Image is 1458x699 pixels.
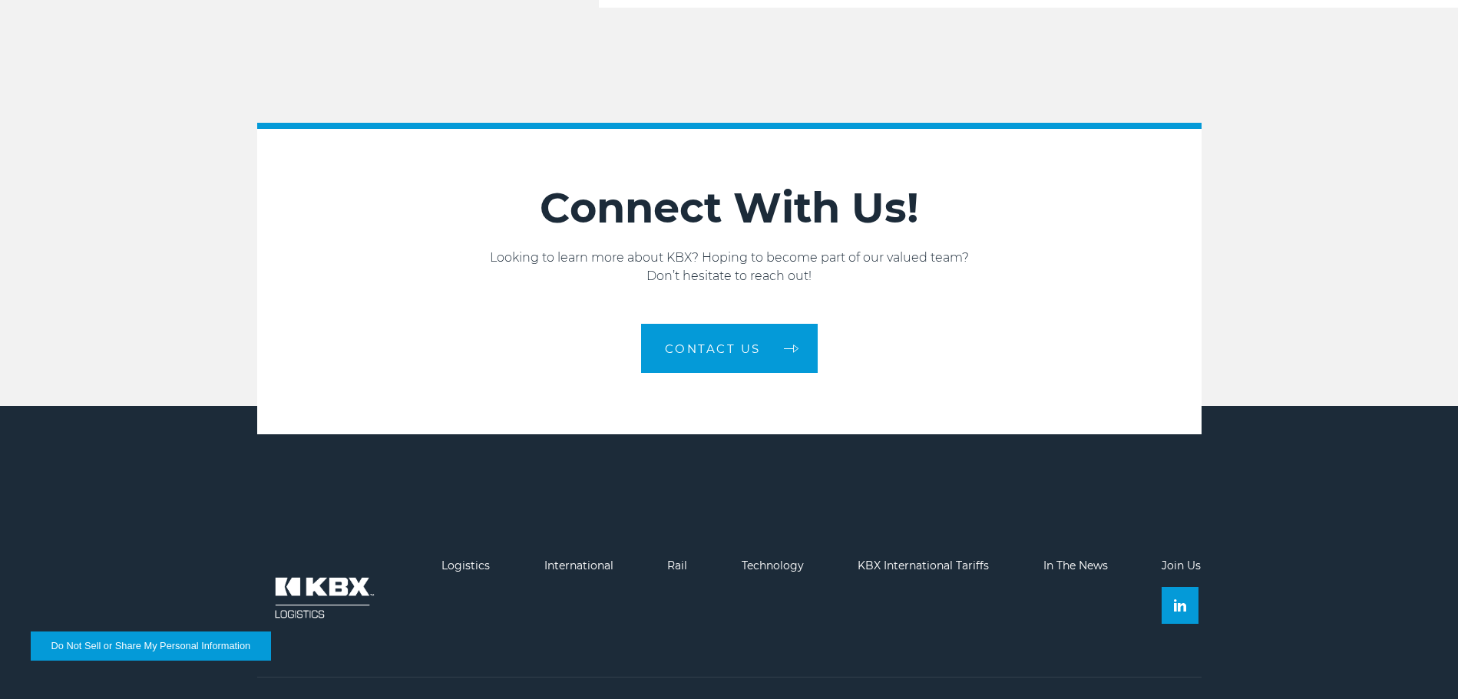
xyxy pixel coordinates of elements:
[1174,599,1186,612] img: Linkedin
[667,559,687,572] a: Rail
[742,559,804,572] a: Technology
[257,249,1202,285] p: Looking to learn more about KBX? Hoping to become part of our valued team? Don’t hesitate to reac...
[544,559,613,572] a: International
[1381,625,1458,699] iframe: Chat Widget
[641,324,818,373] a: Contact us arrow arrow
[665,343,761,354] span: Contact us
[441,559,490,572] a: Logistics
[257,559,388,636] img: kbx logo
[858,559,989,572] a: KBX International Tariffs
[257,183,1202,233] h2: Connect With Us!
[1043,559,1108,572] a: In The News
[1162,559,1201,572] a: Join Us
[31,631,271,661] button: Do Not Sell or Share My Personal Information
